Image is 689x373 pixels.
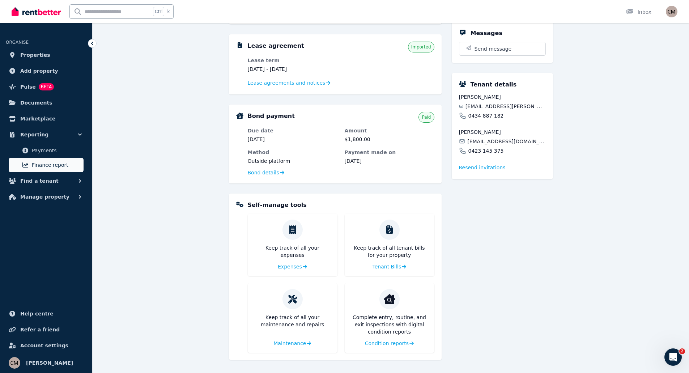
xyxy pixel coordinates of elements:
[9,158,84,172] a: Finance report
[664,348,682,366] iframe: Intercom live chat
[345,157,434,165] dd: [DATE]
[26,359,73,367] span: [PERSON_NAME]
[350,244,429,259] p: Keep track of all tenant bills for your property
[278,263,307,270] a: Expenses
[248,149,337,156] dt: Method
[12,6,61,17] img: RentBetter
[32,146,81,155] span: Payments
[20,67,58,75] span: Add property
[236,113,243,119] img: Bond Details
[248,57,337,64] dt: Lease term
[273,340,311,347] a: Maintenance
[373,263,401,270] span: Tenant Bills
[20,309,54,318] span: Help centre
[468,112,504,119] span: 0434 887 182
[6,306,86,321] a: Help centre
[459,93,546,101] span: [PERSON_NAME]
[6,174,86,188] button: Find a tenant
[467,138,545,145] span: [EMAIL_ADDRESS][DOMAIN_NAME]
[248,157,337,165] dd: Outside platform
[9,357,20,369] img: Cintia Valle Moreira
[471,29,502,38] h5: Messages
[248,201,307,209] h5: Self-manage tools
[411,44,431,50] span: Imported
[468,147,504,154] span: 0423 145 375
[365,340,414,347] a: Condition reports
[345,127,434,134] dt: Amount
[626,8,651,16] div: Inbox
[20,341,68,350] span: Account settings
[248,112,295,120] h5: Bond payment
[465,103,546,110] span: [EMAIL_ADDRESS][PERSON_NAME][DOMAIN_NAME]
[6,80,86,94] a: PulseBETA
[248,79,326,86] span: Lease agreements and notices
[248,79,331,86] a: Lease agreements and notices
[20,192,69,201] span: Manage property
[153,7,164,16] span: Ctrl
[167,9,170,14] span: k
[20,325,60,334] span: Refer a friend
[666,6,677,17] img: Cintia Valle Moreira
[345,149,434,156] dt: Payment made on
[248,169,279,176] span: Bond details
[459,164,506,171] button: Resend invitations
[20,82,36,91] span: Pulse
[20,51,50,59] span: Properties
[459,128,546,136] span: [PERSON_NAME]
[20,98,52,107] span: Documents
[32,161,81,169] span: Finance report
[459,42,545,55] button: Send message
[39,83,54,90] span: BETA
[254,314,332,328] p: Keep track of all your maintenance and repairs
[679,348,685,354] span: 2
[6,111,86,126] a: Marketplace
[6,190,86,204] button: Manage property
[350,314,429,335] p: Complete entry, routine, and exit inspections with digital condition reports
[248,136,337,143] dd: [DATE]
[6,48,86,62] a: Properties
[422,114,431,120] span: Paid
[248,65,337,73] dd: [DATE] - [DATE]
[6,338,86,353] a: Account settings
[20,114,55,123] span: Marketplace
[345,136,434,143] dd: $1,800.00
[6,127,86,142] button: Reporting
[475,45,512,52] span: Send message
[20,130,48,139] span: Reporting
[6,40,29,45] span: ORGANISE
[365,340,409,347] span: Condition reports
[459,164,506,171] span: Resend invitation s
[273,340,306,347] span: Maintenance
[373,263,407,270] a: Tenant Bills
[9,143,84,158] a: Payments
[384,293,395,305] img: Condition reports
[6,96,86,110] a: Documents
[471,80,517,89] h5: Tenant details
[248,169,284,176] a: Bond details
[20,177,59,185] span: Find a tenant
[248,42,304,50] h5: Lease agreement
[6,322,86,337] a: Refer a friend
[248,127,337,134] dt: Due date
[278,263,302,270] span: Expenses
[254,244,332,259] p: Keep track of all your expenses
[6,64,86,78] a: Add property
